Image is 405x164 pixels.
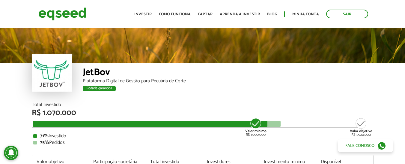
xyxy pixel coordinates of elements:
strong: Valor objetivo [350,128,372,134]
a: Fale conosco [338,139,393,152]
div: Rodada garantida [83,86,116,91]
a: Minha conta [292,12,319,16]
a: Captar [198,12,213,16]
img: EqSeed [38,6,86,22]
div: R$ 1.000.000 [245,117,267,137]
div: Investido [33,134,372,138]
a: Como funciona [159,12,191,16]
a: Blog [267,12,277,16]
div: Plataforma Digital de Gestão para Pecuária de Corte [83,79,374,84]
a: Aprenda a investir [220,12,260,16]
div: JetBov [83,68,374,79]
div: Pedidos [33,140,372,145]
strong: 71% [40,132,49,140]
strong: Valor mínimo [245,128,267,134]
div: R$ 1.070.000 [32,109,374,117]
div: Total Investido [32,102,374,107]
strong: 75% [40,138,49,147]
a: Investir [134,12,152,16]
a: Sair [326,10,368,18]
div: R$ 1.500.000 [350,117,372,137]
